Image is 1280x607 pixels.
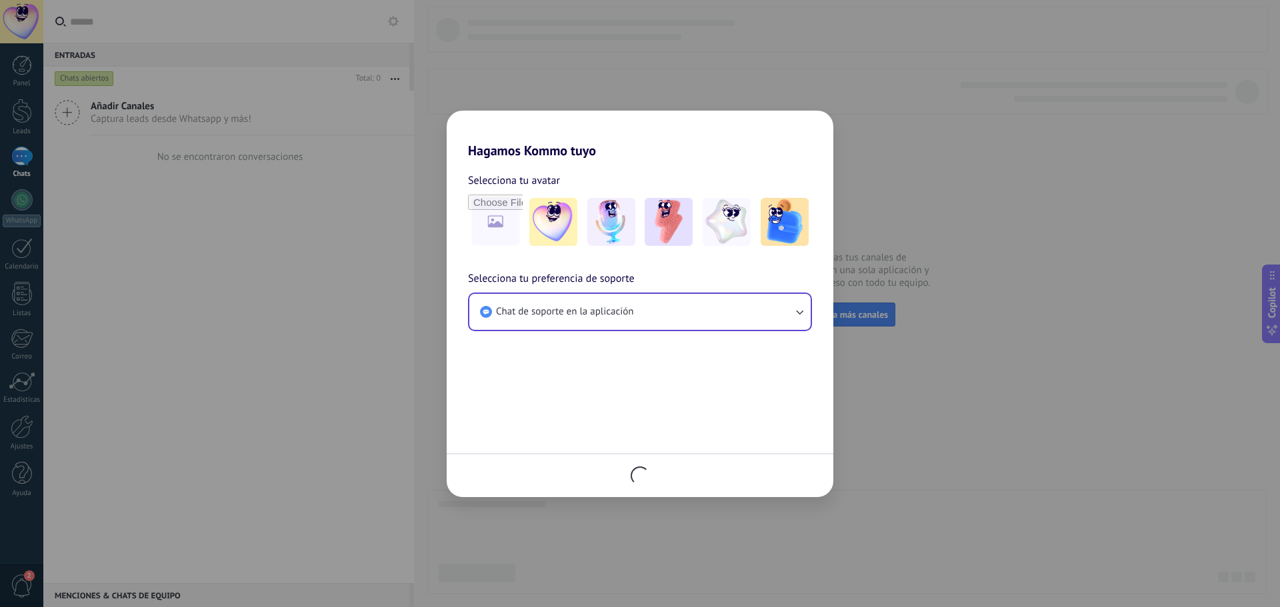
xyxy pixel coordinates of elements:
[468,172,560,189] span: Selecciona tu avatar
[496,305,633,318] span: Chat de soporte en la aplicación
[469,294,811,330] button: Chat de soporte en la aplicación
[468,271,635,288] span: Selecciona tu preferencia de soporte
[761,198,809,246] img: -5.jpeg
[587,198,635,246] img: -2.jpeg
[703,198,751,246] img: -4.jpeg
[529,198,577,246] img: -1.jpeg
[645,198,693,246] img: -3.jpeg
[447,111,833,159] h2: Hagamos Kommo tuyo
